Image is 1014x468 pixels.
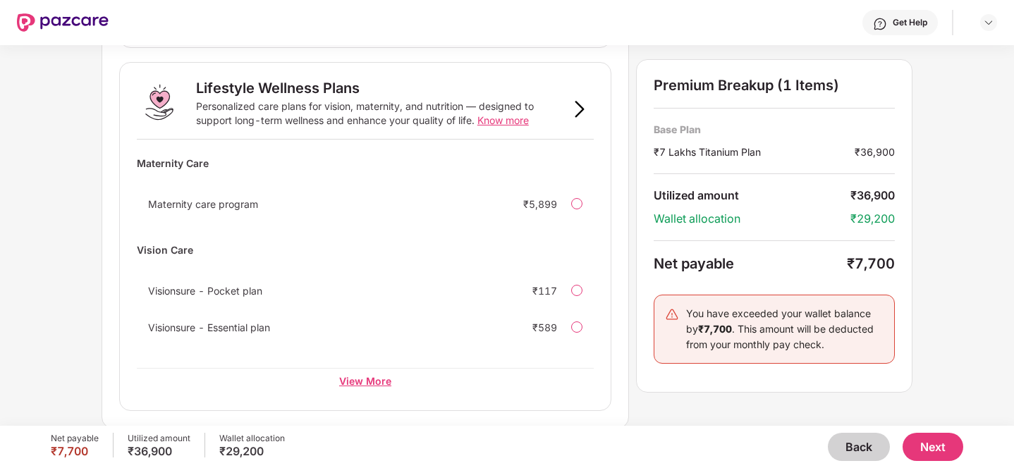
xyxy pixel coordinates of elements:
div: Wallet allocation [219,433,285,444]
div: ₹36,900 [855,144,895,159]
div: ₹29,200 [219,444,285,458]
div: ₹36,900 [850,188,895,203]
div: Lifestyle Wellness Plans [196,80,360,97]
img: svg+xml;base64,PHN2ZyBpZD0iRHJvcGRvd24tMzJ4MzIiIHhtbG5zPSJodHRwOi8vd3d3LnczLm9yZy8yMDAwL3N2ZyIgd2... [983,17,994,28]
span: Know more [477,114,529,126]
div: ₹7,700 [847,255,895,272]
div: ₹589 [532,321,557,333]
div: ₹7,700 [51,444,99,458]
div: Premium Breakup (1 Items) [654,77,895,94]
div: You have exceeded your wallet balance by . This amount will be deducted from your monthly pay check. [686,306,884,352]
span: Visionsure - Essential plan [148,321,270,333]
img: svg+xml;base64,PHN2ZyB4bWxucz0iaHR0cDovL3d3dy53My5vcmcvMjAwMC9zdmciIHdpZHRoPSIyNCIgaGVpZ2h0PSIyNC... [665,307,679,321]
b: ₹7,700 [698,323,732,335]
img: Lifestyle Wellness Plans [137,80,182,125]
img: svg+xml;base64,PHN2ZyB3aWR0aD0iOSIgaGVpZ2h0PSIxNiIgdmlld0JveD0iMCAwIDkgMTYiIGZpbGw9Im5vbmUiIHhtbG... [571,101,588,118]
img: New Pazcare Logo [17,13,109,32]
div: Personalized care plans for vision, maternity, and nutrition — designed to support long-term well... [196,99,566,128]
div: Net payable [654,255,847,272]
div: Vision Care [137,238,594,262]
div: Utilized amount [654,188,850,203]
button: Back [828,433,890,461]
span: Maternity care program [148,198,258,210]
button: Next [903,433,963,461]
div: ₹5,899 [523,198,557,210]
div: ₹29,200 [850,211,895,226]
div: Get Help [893,17,927,28]
div: ₹117 [532,285,557,297]
span: Visionsure - Pocket plan [148,285,262,297]
img: svg+xml;base64,PHN2ZyBpZD0iSGVscC0zMngzMiIgeG1sbnM9Imh0dHA6Ly93d3cudzMub3JnLzIwMDAvc3ZnIiB3aWR0aD... [873,17,887,31]
div: Wallet allocation [654,211,850,226]
div: ₹36,900 [128,444,190,458]
div: ₹7 Lakhs Titanium Plan [654,144,855,159]
div: Net payable [51,433,99,444]
div: Maternity Care [137,151,594,175]
div: Utilized amount [128,433,190,444]
div: Base Plan [654,123,895,136]
div: View More [137,368,594,393]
